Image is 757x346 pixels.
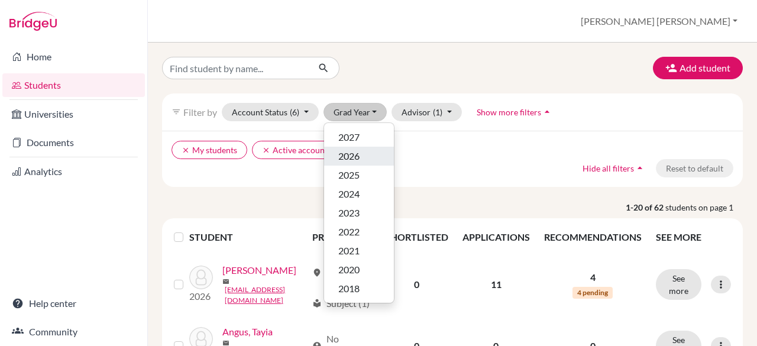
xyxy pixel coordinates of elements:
[338,130,360,144] span: 2027
[9,12,57,31] img: Bridge-U
[467,103,563,121] button: Show more filtersarrow_drop_up
[433,107,442,117] span: (1)
[477,107,541,117] span: Show more filters
[324,185,394,203] button: 2024
[324,241,394,260] button: 2021
[2,102,145,126] a: Universities
[541,106,553,118] i: arrow_drop_up
[338,282,360,296] span: 2018
[324,147,394,166] button: 2026
[312,299,322,308] span: local_library
[290,107,299,117] span: (6)
[189,289,213,303] p: 2026
[572,159,656,177] button: Hide all filtersarrow_drop_up
[2,45,145,69] a: Home
[324,279,394,298] button: 2018
[172,141,247,159] button: clearMy students
[222,278,229,285] span: mail
[312,268,322,277] span: location_on
[338,149,360,163] span: 2026
[537,223,649,251] th: RECOMMENDATIONS
[656,159,733,177] button: Reset to default
[252,141,341,159] button: clearActive accounts
[324,222,394,241] button: 2022
[2,160,145,183] a: Analytics
[575,10,743,33] button: [PERSON_NAME] [PERSON_NAME]
[323,122,394,303] div: Grad Year
[183,106,217,118] span: Filter by
[665,201,743,214] span: students on page 1
[312,258,371,287] div: Country (2)
[162,57,309,79] input: Find student by name...
[172,107,181,117] i: filter_list
[2,131,145,154] a: Documents
[2,292,145,315] a: Help center
[378,251,455,318] td: 0
[324,260,394,279] button: 2020
[189,223,305,251] th: STUDENT
[392,103,462,121] button: Advisor(1)
[338,263,360,277] span: 2020
[262,146,270,154] i: clear
[222,263,296,277] a: [PERSON_NAME]
[312,296,370,311] div: Subject (1)
[583,163,634,173] span: Hide all filters
[2,320,145,344] a: Community
[634,162,646,174] i: arrow_drop_up
[338,244,360,258] span: 2021
[338,225,360,239] span: 2022
[323,103,387,121] button: Grad Year
[649,223,738,251] th: SEE MORE
[338,206,360,220] span: 2023
[653,57,743,79] button: Add student
[544,270,642,284] p: 4
[626,201,665,214] strong: 1-20 of 62
[338,187,360,201] span: 2024
[455,251,537,318] td: 11
[656,269,701,300] button: See more
[222,103,319,121] button: Account Status(6)
[222,325,273,339] a: Angus, Tayia
[324,203,394,222] button: 2023
[305,223,378,251] th: PROFILE
[378,223,455,251] th: SHORTLISTED
[455,223,537,251] th: APPLICATIONS
[572,287,613,299] span: 4 pending
[2,73,145,97] a: Students
[225,284,306,306] a: [EMAIL_ADDRESS][DOMAIN_NAME]
[324,166,394,185] button: 2025
[182,146,190,154] i: clear
[338,168,360,182] span: 2025
[324,128,394,147] button: 2027
[189,266,213,289] img: Abraham, Stefano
